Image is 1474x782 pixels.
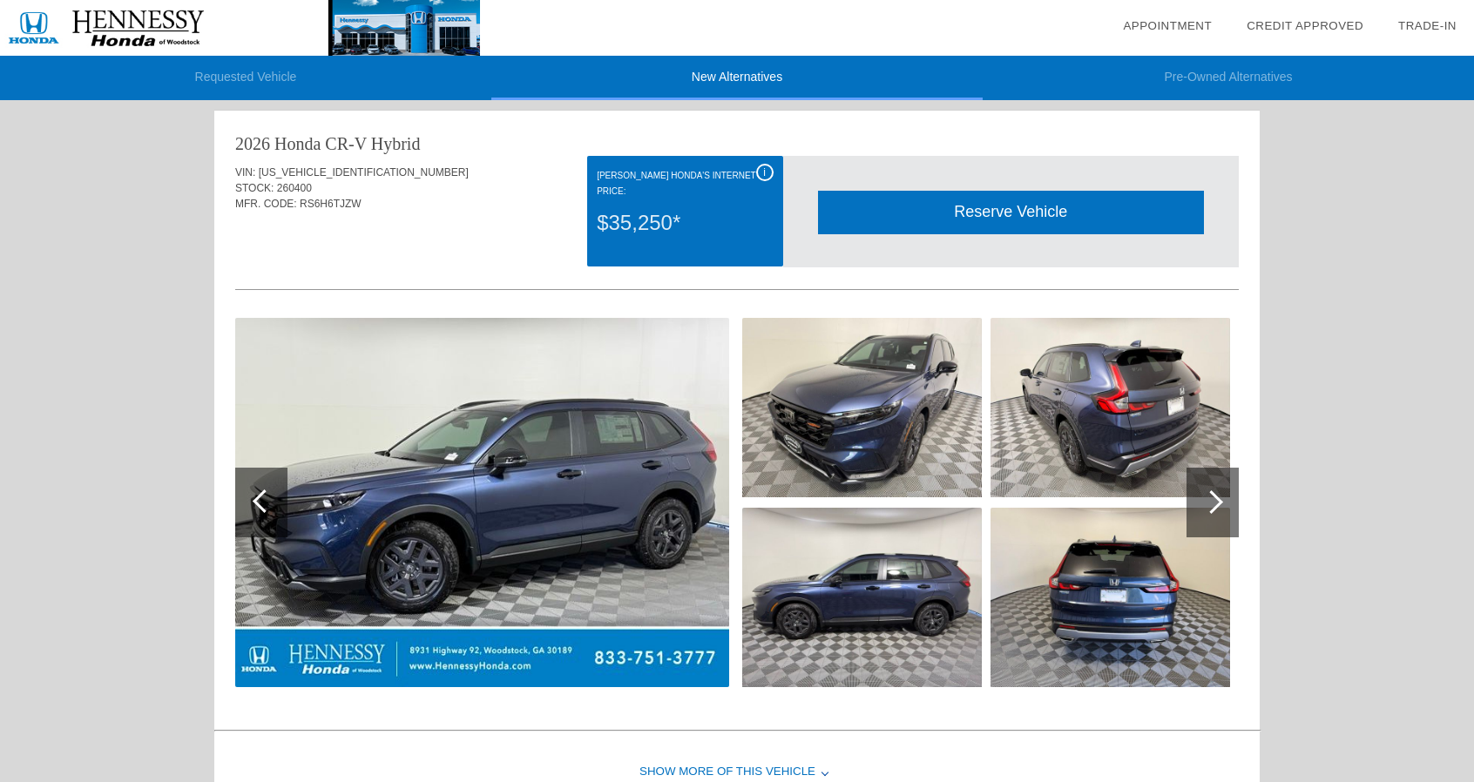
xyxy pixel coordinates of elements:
a: Trade-In [1398,19,1457,32]
span: 260400 [277,182,312,194]
li: Pre-Owned Alternatives [983,56,1474,100]
div: $35,250* [597,200,773,246]
img: 320d01a0-5970-4e58-8dd1-708adef0e216.jpeg [991,318,1230,497]
div: Quoted on [DATE] 11:06:15 PM [235,238,1239,266]
img: c7a21514-bd45-4add-9bf4-ab5da7ee041d.jpg [235,318,729,687]
font: [PERSON_NAME] Honda's Internet Price: [597,171,755,196]
div: i [756,164,774,181]
span: MFR. CODE: [235,198,297,210]
span: [US_VEHICLE_IDENTIFICATION_NUMBER] [259,166,469,179]
img: 121d4b39-ea44-4d61-8a85-4647a898e3fe.jpeg [742,318,982,497]
img: 1dc2c4f3-3d31-47fd-989f-1ced11303c68.jpeg [742,508,982,687]
div: Reserve Vehicle [818,191,1204,233]
li: New Alternatives [491,56,983,100]
span: RS6H6TJZW [300,198,362,210]
img: 4fdb07fb-fff9-4884-8811-7a1153516ecd.jpeg [991,508,1230,687]
a: Appointment [1123,19,1212,32]
span: VIN: [235,166,255,179]
a: Credit Approved [1247,19,1363,32]
span: STOCK: [235,182,274,194]
div: 2026 Honda CR-V Hybrid [235,131,420,156]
